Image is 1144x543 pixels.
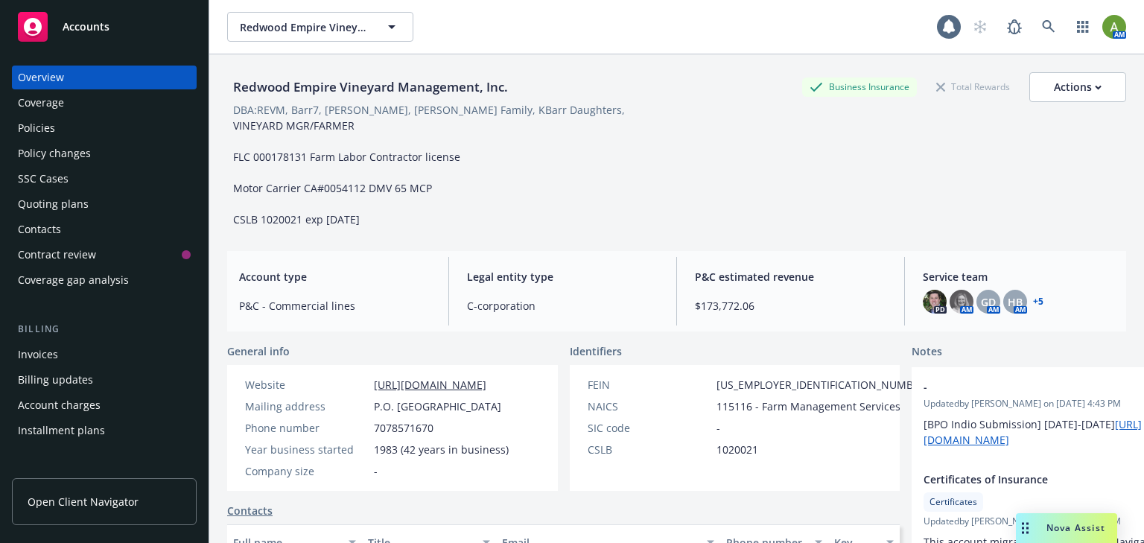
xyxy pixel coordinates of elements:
div: Installment plans [18,419,105,442]
span: 1020021 [716,442,758,457]
a: Coverage [12,91,197,115]
div: Quoting plans [18,192,89,216]
a: Contacts [12,217,197,241]
span: P&C estimated revenue [695,269,886,285]
div: NAICS [588,398,711,414]
img: photo [923,290,947,314]
div: SSC Cases [18,167,69,191]
span: Identifiers [570,343,622,359]
span: P.O. [GEOGRAPHIC_DATA] [374,398,501,414]
span: VINEYARD MGR/FARMER FLC 000178131 Farm Labor Contractor license Motor Carrier CA#0054112 DMV 65 M... [233,118,460,226]
a: Search [1034,12,1064,42]
span: 115116 - Farm Management Services [716,398,900,414]
span: - [374,463,378,479]
div: Invoices [18,343,58,366]
span: C-corporation [467,298,658,314]
span: Certificates [929,495,977,509]
a: Policies [12,116,197,140]
div: Account charges [18,393,101,417]
span: 1983 (42 years in business) [374,442,509,457]
div: SIC code [588,420,711,436]
span: Redwood Empire Vineyard Management, Inc. [240,19,369,35]
a: [URL][DOMAIN_NAME] [374,378,486,392]
a: Account charges [12,393,197,417]
span: - [716,420,720,436]
a: Policy changes [12,142,197,165]
a: Report a Bug [1000,12,1029,42]
button: Actions [1029,72,1126,102]
div: CSLB [588,442,711,457]
a: SSC Cases [12,167,197,191]
span: 7078571670 [374,420,433,436]
span: [US_EMPLOYER_IDENTIFICATION_NUMBER] [716,377,929,393]
span: Account type [239,269,430,285]
a: Accounts [12,6,197,48]
div: Contract review [18,243,96,267]
span: Accounts [63,21,109,33]
span: Nova Assist [1046,521,1105,534]
div: FEIN [588,377,711,393]
div: Website [245,377,368,393]
div: Business Insurance [802,77,917,96]
img: photo [1102,15,1126,39]
a: Coverage gap analysis [12,268,197,292]
div: DBA: REVM, Barr7, [PERSON_NAME], [PERSON_NAME] Family, KBarr Daughters, [233,102,625,118]
a: Switch app [1068,12,1098,42]
span: P&C - Commercial lines [239,298,430,314]
a: Invoices [12,343,197,366]
span: Service team [923,269,1114,285]
div: Overview [18,66,64,89]
a: Start snowing [965,12,995,42]
span: HB [1008,294,1023,310]
a: Overview [12,66,197,89]
span: Certificates of Insurance [924,471,1144,487]
div: Contacts [18,217,61,241]
div: Redwood Empire Vineyard Management, Inc. [227,77,514,97]
div: Coverage gap analysis [18,268,129,292]
a: Installment plans [12,419,197,442]
div: Actions [1054,73,1102,101]
span: Notes [912,343,942,361]
div: Mailing address [245,398,368,414]
span: - [924,379,1144,395]
a: Quoting plans [12,192,197,216]
span: GD [981,294,996,310]
span: $173,772.06 [695,298,886,314]
button: Redwood Empire Vineyard Management, Inc. [227,12,413,42]
div: Coverage [18,91,64,115]
div: Company size [245,463,368,479]
a: Billing updates [12,368,197,392]
div: Phone number [245,420,368,436]
div: Policy changes [18,142,91,165]
div: Policies [18,116,55,140]
div: Total Rewards [929,77,1017,96]
span: Legal entity type [467,269,658,285]
a: +5 [1033,297,1043,306]
button: Nova Assist [1016,513,1117,543]
a: Contacts [227,503,273,518]
div: Billing [12,322,197,337]
a: Contract review [12,243,197,267]
span: General info [227,343,290,359]
div: Year business started [245,442,368,457]
div: Billing updates [18,368,93,392]
span: Open Client Navigator [28,494,139,509]
div: Drag to move [1016,513,1035,543]
img: photo [950,290,973,314]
